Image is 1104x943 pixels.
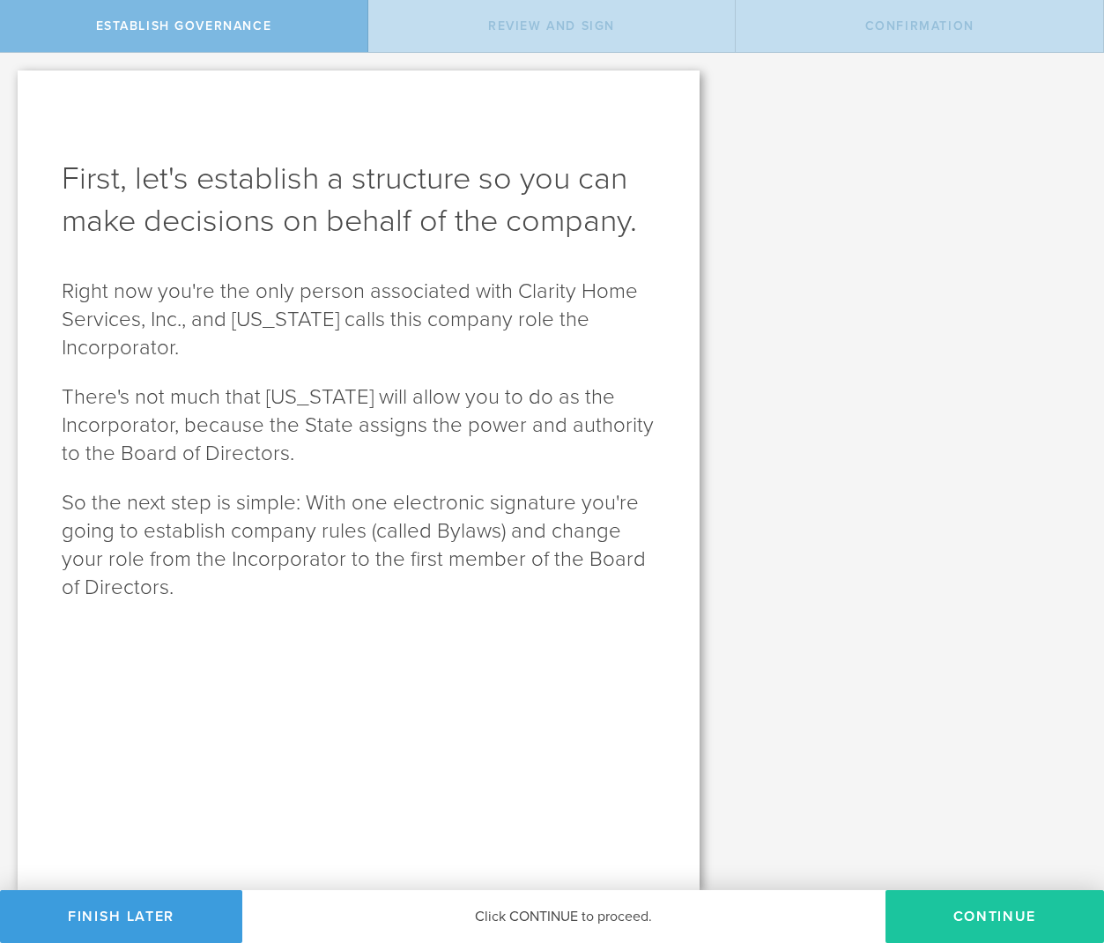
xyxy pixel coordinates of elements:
[885,890,1104,943] button: Continue
[242,890,885,943] div: Click CONTINUE to proceed.
[62,383,656,468] p: There's not much that [US_STATE] will allow you to do as the Incorporator, because the State assi...
[488,19,615,33] span: Review and Sign
[62,158,656,242] h1: First, let's establish a structure so you can make decisions on behalf of the company.
[96,19,272,33] span: Establish Governance
[62,489,656,602] p: So the next step is simple: With one electronic signature you're going to establish company rules...
[865,19,974,33] span: Confirmation
[62,278,656,362] p: Right now you're the only person associated with Clarity Home Services, Inc., and [US_STATE] call...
